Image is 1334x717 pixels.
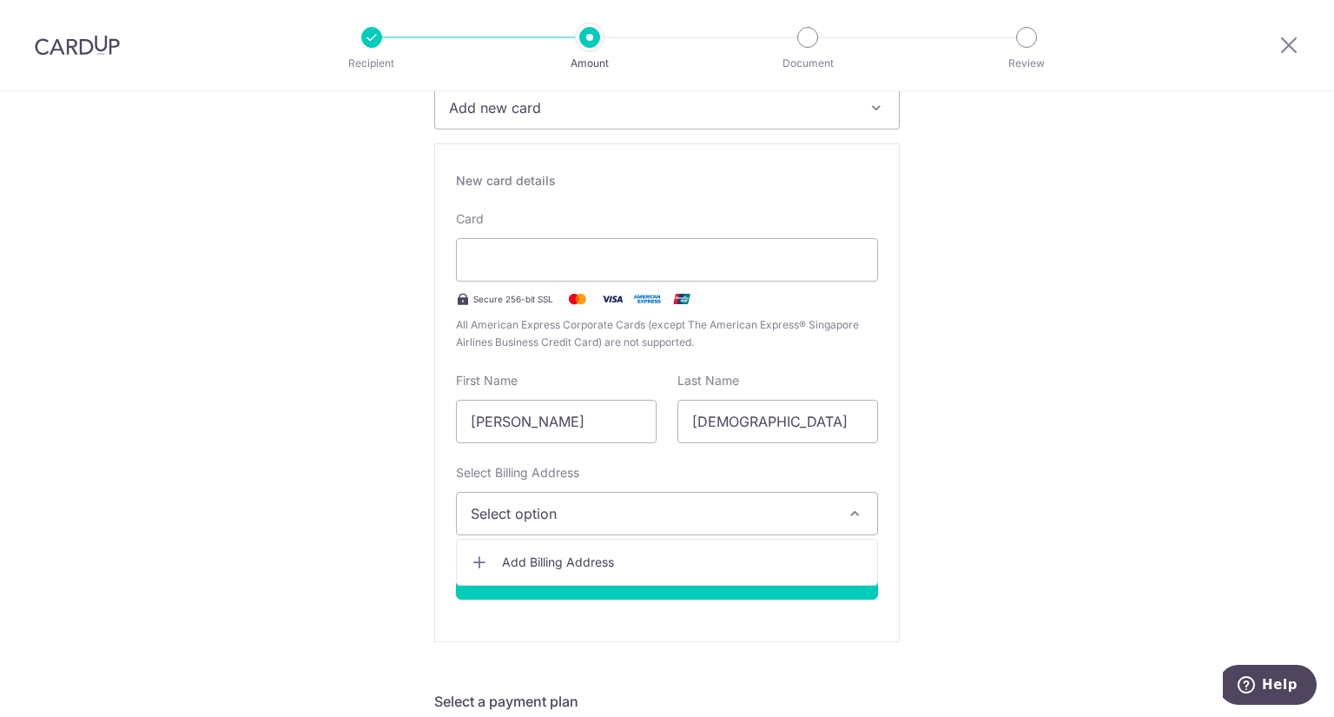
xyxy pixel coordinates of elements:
[456,372,518,389] label: First Name
[595,289,630,309] img: Visa
[471,503,832,524] span: Select option
[449,97,854,118] span: Add new card
[630,289,664,309] img: .alt.amex
[434,691,900,712] h5: Select a payment plan
[962,55,1091,72] p: Review
[471,249,863,270] iframe: Secure card payment input frame
[35,35,120,56] img: CardUp
[307,55,436,72] p: Recipient
[456,316,878,351] span: All American Express Corporate Cards (except The American Express® Singapore Airlines Business Cr...
[473,292,553,306] span: Secure 256-bit SSL
[560,289,595,309] img: Mastercard
[743,55,872,72] p: Document
[502,554,863,571] span: Add Billing Address
[456,400,657,443] input: Cardholder First Name
[456,492,878,535] button: Select option
[677,372,739,389] label: Last Name
[456,210,484,228] label: Card
[434,86,900,129] button: Add new card
[664,289,699,309] img: .alt.unionpay
[1223,665,1317,708] iframe: Opens a widget where you can find more information
[457,547,877,578] a: Add Billing Address
[456,464,579,481] label: Select Billing Address
[677,400,878,443] input: Cardholder Last Name
[456,539,878,586] ul: Add new card
[456,172,878,189] div: New card details
[525,55,654,72] p: Amount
